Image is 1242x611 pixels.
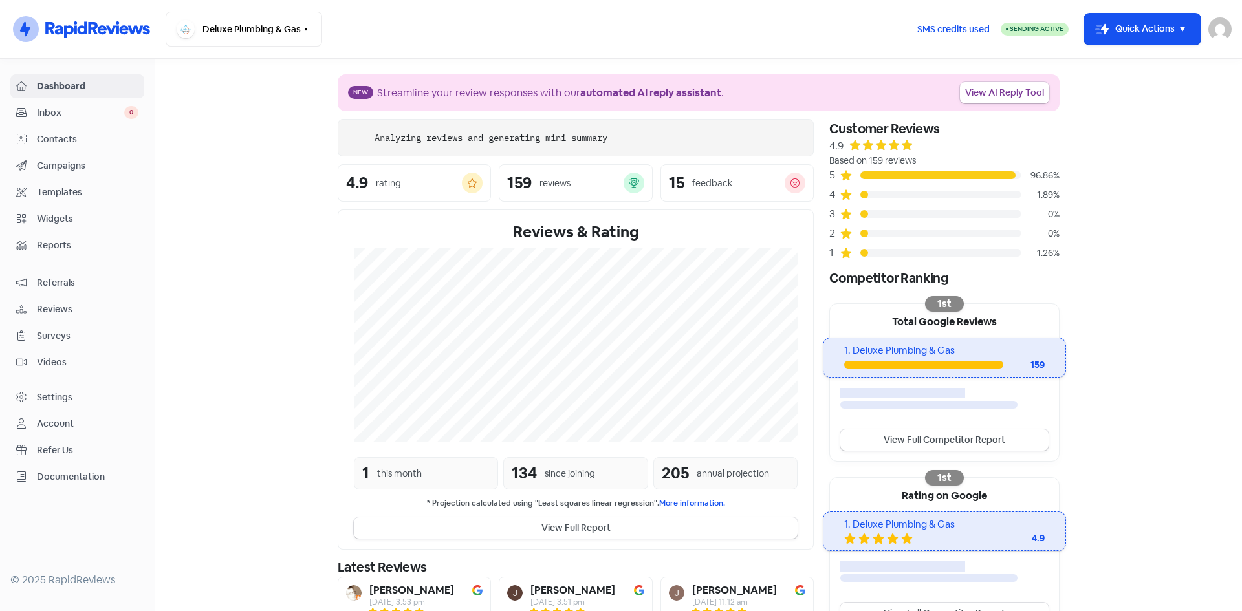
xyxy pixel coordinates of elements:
div: 2 [829,226,840,241]
img: Image [634,585,644,595]
span: Sending Active [1010,25,1063,33]
span: Reviews [37,303,138,316]
div: Analyzing reviews and generating mini summary [375,131,607,145]
a: 15feedback [660,164,814,202]
div: 1 [829,245,840,261]
a: Sending Active [1001,21,1069,37]
small: * Projection calculated using "Least squares linear regression". [354,497,798,509]
div: 1.26% [1021,246,1060,260]
div: 4 [829,187,840,202]
a: Campaigns [10,154,144,178]
b: [PERSON_NAME] [369,585,454,595]
a: 4.9rating [338,164,491,202]
b: [PERSON_NAME] [692,585,777,595]
div: 1. Deluxe Plumbing & Gas [844,517,1044,532]
div: Latest Reviews [338,557,814,577]
div: Customer Reviews [829,119,1060,138]
a: View Full Competitor Report [840,429,1049,451]
a: Widgets [10,207,144,231]
span: Dashboard [37,80,138,93]
div: [DATE] 3:53 pm [369,598,454,606]
img: Avatar [507,585,523,601]
div: this month [377,467,422,480]
div: 159 [1003,358,1045,372]
a: View AI Reply Tool [960,82,1049,103]
div: 0% [1021,208,1060,221]
div: 1st [925,470,964,486]
span: Refer Us [37,444,138,457]
div: feedback [692,177,732,190]
img: Image [472,585,483,595]
div: 1.89% [1021,188,1060,202]
span: Campaigns [37,159,138,173]
button: Deluxe Plumbing & Gas [166,12,322,47]
a: Inbox 0 [10,101,144,125]
div: [DATE] 3:51 pm [530,598,615,606]
div: Rating on Google [830,478,1059,511]
div: Reviews & Rating [354,220,798,244]
img: Avatar [669,585,684,601]
span: Referrals [37,276,138,290]
div: 0% [1021,227,1060,241]
div: Competitor Ranking [829,268,1060,288]
a: Referrals [10,271,144,295]
div: 1 [362,462,369,485]
div: Settings [37,391,72,404]
span: Inbox [37,106,124,120]
img: User [1208,17,1232,41]
a: Account [10,412,144,436]
div: 3 [829,206,840,222]
div: 1st [925,296,964,312]
a: Documentation [10,465,144,489]
span: Reports [37,239,138,252]
div: 4.9 [829,138,844,154]
a: SMS credits used [906,21,1001,35]
span: Templates [37,186,138,199]
div: Total Google Reviews [830,304,1059,338]
div: © 2025 RapidReviews [10,572,144,588]
div: Account [37,417,74,431]
div: [DATE] 11:12 am [692,598,777,606]
div: 96.86% [1021,169,1060,182]
div: reviews [539,177,571,190]
a: Templates [10,180,144,204]
span: 0 [124,106,138,119]
a: Contacts [10,127,144,151]
button: View Full Report [354,517,798,539]
div: rating [376,177,401,190]
span: Documentation [37,470,138,484]
span: Widgets [37,212,138,226]
div: Streamline your review responses with our . [377,85,724,101]
div: Based on 159 reviews [829,154,1060,167]
a: Settings [10,385,144,409]
span: SMS credits used [917,23,990,36]
a: Reports [10,233,144,257]
span: Videos [37,356,138,369]
div: 4.9 [346,175,368,191]
div: 4.9 [993,531,1045,545]
div: 134 [512,462,537,485]
div: annual projection [697,467,769,480]
div: 205 [662,462,689,485]
a: Surveys [10,324,144,348]
button: Quick Actions [1084,14,1201,45]
a: More information. [659,498,725,508]
a: Videos [10,350,144,374]
div: 5 [829,167,840,183]
div: since joining [545,467,595,480]
img: Image [795,585,805,595]
a: Dashboard [10,74,144,98]
img: Avatar [346,585,362,601]
b: automated AI reply assistant [580,86,721,100]
div: 159 [507,175,532,191]
div: 15 [669,175,684,191]
b: [PERSON_NAME] [530,585,615,595]
span: Contacts [37,133,138,146]
a: 159reviews [499,164,652,202]
span: Surveys [37,329,138,343]
a: Reviews [10,297,144,321]
a: Refer Us [10,438,144,462]
div: 1. Deluxe Plumbing & Gas [844,343,1044,358]
span: New [348,86,373,99]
